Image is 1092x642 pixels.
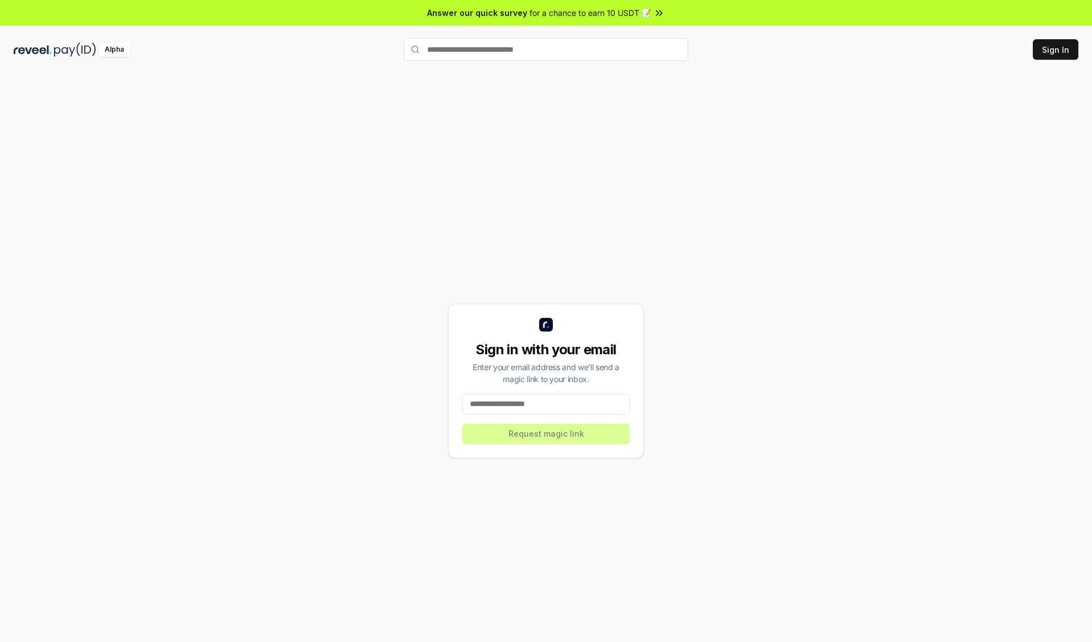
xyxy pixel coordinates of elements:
img: logo_small [539,318,553,332]
span: Answer our quick survey [427,7,527,19]
img: reveel_dark [14,43,52,57]
div: Enter your email address and we’ll send a magic link to your inbox. [462,361,630,385]
div: Sign in with your email [462,341,630,359]
img: pay_id [54,43,96,57]
span: for a chance to earn 10 USDT 📝 [530,7,651,19]
div: Alpha [98,43,130,57]
button: Sign In [1033,39,1078,60]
